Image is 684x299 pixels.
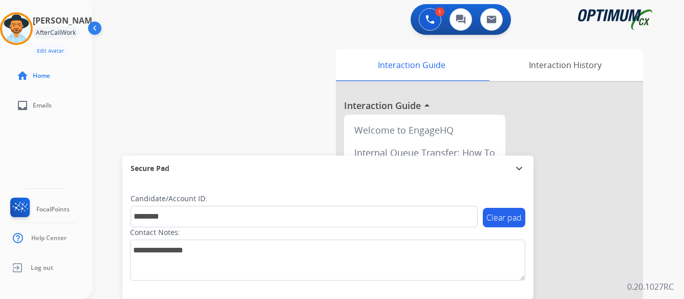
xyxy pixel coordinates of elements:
[36,205,70,213] span: FocalPoints
[130,227,180,238] label: Contact Notes:
[131,163,169,174] span: Secure Pad
[33,45,68,57] button: Edit Avatar
[33,101,52,110] span: Emails
[2,14,31,43] img: avatar
[31,264,53,272] span: Log out
[483,208,525,227] button: Clear pad
[33,72,50,80] span: Home
[487,49,643,81] div: Interaction History
[627,281,674,293] p: 0.20.1027RC
[336,49,487,81] div: Interaction Guide
[348,119,501,141] div: Welcome to EngageHQ
[131,194,207,204] label: Candidate/Account ID:
[16,70,29,82] mat-icon: home
[33,14,99,27] h3: [PERSON_NAME]
[16,99,29,112] mat-icon: inbox
[33,27,79,39] div: AfterCallWork
[31,234,67,242] span: Help Center
[513,162,525,175] mat-icon: expand_more
[348,141,501,164] div: Internal Queue Transfer: How To
[435,7,444,16] div: 1
[8,198,70,221] a: FocalPoints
